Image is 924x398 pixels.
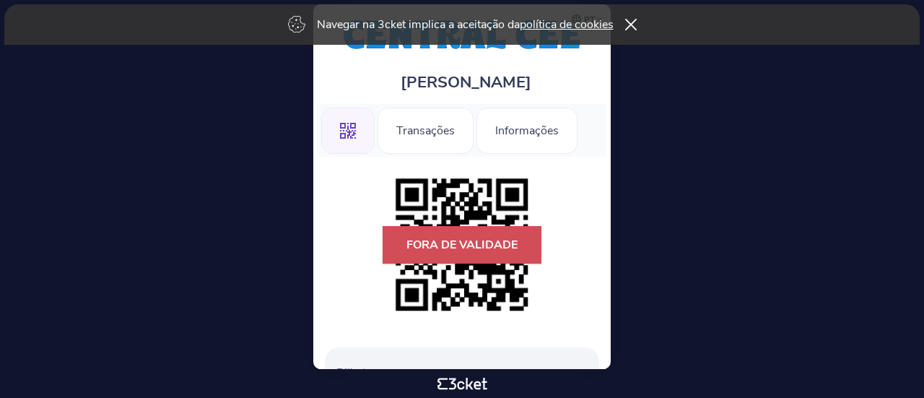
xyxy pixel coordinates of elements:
[476,122,577,138] a: Informações
[378,108,474,154] div: Transações
[520,17,614,33] a: política de cookies
[383,226,541,264] p: Fora de validade
[378,122,474,138] a: Transações
[476,108,577,154] div: Informações
[401,72,531,93] span: [PERSON_NAME]
[317,17,614,33] p: Navegar na 3cket implica a aceitação da
[336,365,593,381] p: Bilhetes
